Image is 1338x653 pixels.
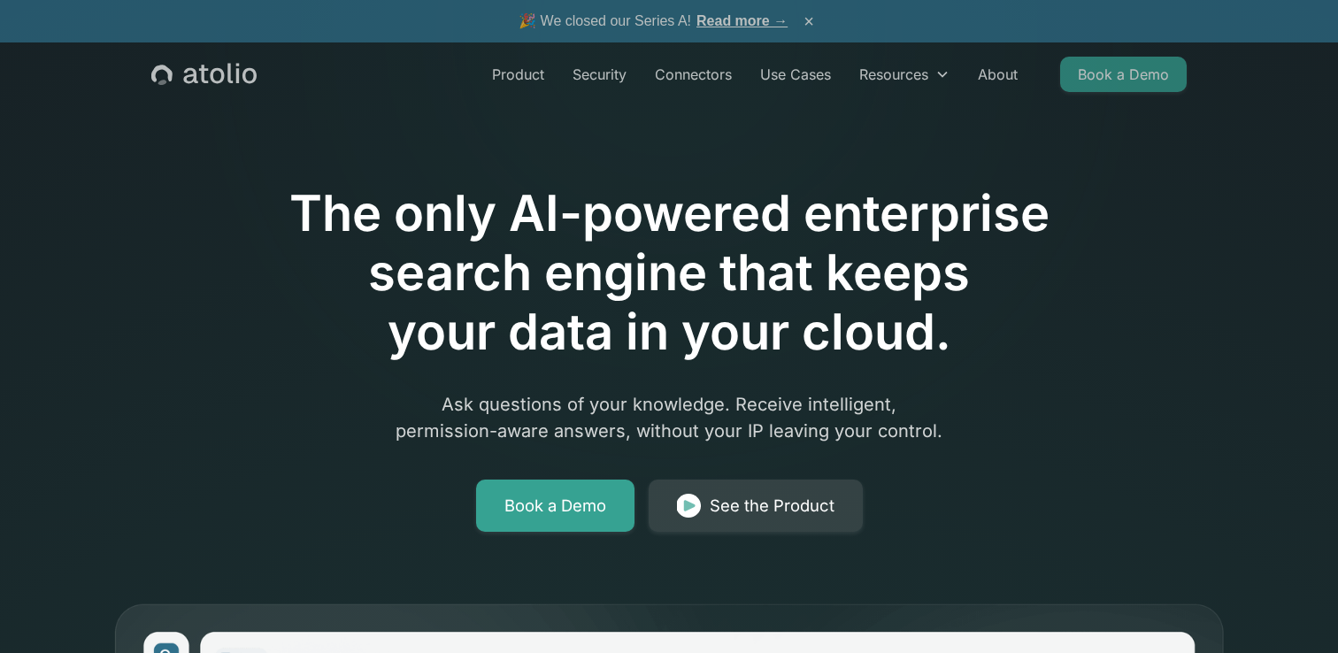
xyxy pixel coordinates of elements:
a: home [151,63,257,86]
div: See the Product [710,494,834,519]
p: Ask questions of your knowledge. Receive intelligent, permission-aware answers, without your IP l... [329,391,1009,444]
a: Product [478,57,558,92]
a: Read more → [696,13,788,28]
div: Resources [859,64,928,85]
button: × [798,12,819,31]
a: Use Cases [746,57,845,92]
a: Book a Demo [476,480,634,533]
div: Resources [845,57,964,92]
a: Book a Demo [1060,57,1187,92]
a: Security [558,57,641,92]
h1: The only AI-powered enterprise search engine that keeps your data in your cloud. [216,184,1122,363]
a: Connectors [641,57,746,92]
span: 🎉 We closed our Series A! [519,11,788,32]
a: About [964,57,1032,92]
a: See the Product [649,480,863,533]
